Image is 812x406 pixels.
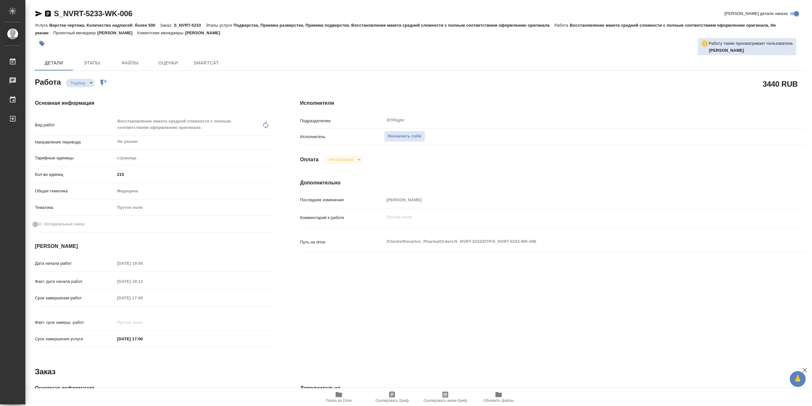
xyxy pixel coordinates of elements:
div: Подбор [324,155,363,164]
p: Комментарий к работе [300,215,384,221]
span: Этапы [77,59,107,67]
p: Вид работ [35,122,115,128]
p: Факт. дата начала работ [35,278,115,285]
p: [PERSON_NAME] [185,30,225,35]
button: Подбор [69,80,87,86]
input: Пустое поле [115,293,170,303]
span: Нотариальный заказ [44,221,84,227]
textarea: /Clients/Novartos_Pharma/Orders/S_NVRT-5233/DTP/S_NVRT-5233-WK-006 [384,236,763,247]
p: Тематика [35,204,115,211]
h4: Оплата [300,156,319,163]
input: ✎ Введи что-нибудь [115,334,170,343]
p: Дата начала работ [35,260,115,267]
h4: Дополнительно [300,384,805,392]
span: Назначить себя [388,133,421,140]
p: Срок завершения услуги [35,336,115,342]
p: Этапы услуги [206,23,234,28]
h4: Исполнители [300,99,805,107]
p: Проектный менеджер [53,30,97,35]
p: Факт. срок заверш. работ [35,319,115,326]
button: Добавить тэг [35,37,49,50]
p: Подверстка, Приемка разверстки, Приемка подверстки, Восстановление макета средней сложности с пол... [233,23,554,28]
span: [PERSON_NAME] детали заказа [724,10,788,17]
p: Исполнитель [300,134,384,140]
p: Тарифные единицы [35,155,115,161]
span: Скопировать бриф [375,398,409,403]
h4: Дополнительно [300,179,805,187]
span: Детали [39,59,69,67]
div: Пустое поле [115,202,275,213]
button: Скопировать мини-бриф [419,388,472,406]
span: Файлы [115,59,145,67]
button: Обновить файлы [472,388,525,406]
span: 🙏 [792,372,803,386]
div: Пустое поле [117,204,267,211]
p: Услуга [35,23,49,28]
p: Общая тематика [35,188,115,194]
div: страница [115,153,275,163]
h2: Заказ [35,367,56,377]
p: Подразделение [300,118,384,124]
button: Скопировать ссылку для ЯМессенджера [35,10,43,17]
span: Папка на Drive [326,398,352,403]
button: Скопировать ссылку [44,10,52,17]
button: Не оплачена [327,157,355,162]
input: Пустое поле [115,259,170,268]
h4: Основная информация [35,99,275,107]
span: Оценки [153,59,183,67]
p: Последнее изменение [300,197,384,203]
div: Медицина [115,186,275,196]
span: Обновить файлы [483,398,514,403]
p: Срок завершения работ [35,295,115,301]
input: Пустое поле [115,277,170,286]
h2: 3440 RUB [763,78,798,89]
div: Подбор [66,79,95,87]
h2: Работа [35,76,61,87]
button: 🙏 [790,371,806,387]
b: [PERSON_NAME] [709,48,744,53]
h4: Основная информация [35,384,275,392]
button: Скопировать бриф [365,388,419,406]
input: ✎ Введи что-нибудь [115,170,275,179]
p: S_NVRT-5233 [174,23,206,28]
span: SmartCat [191,59,221,67]
p: Работу также просматривает пользователь [709,40,793,47]
p: Путь на drive [300,239,384,245]
p: [PERSON_NAME] [97,30,137,35]
button: Назначить себя [384,131,425,142]
p: Клиентские менеджеры [137,30,185,35]
button: Папка на Drive [312,388,365,406]
a: S_NVRT-5233-WK-006 [54,9,132,18]
h4: [PERSON_NAME] [35,243,275,250]
input: Пустое поле [115,318,170,327]
p: Крамник Артём [709,47,793,54]
p: Работа [554,23,570,28]
p: Направление перевода [35,139,115,145]
span: Скопировать мини-бриф [423,398,467,403]
p: Кол-во единиц [35,171,115,178]
p: Заказ: [160,23,174,28]
input: Пустое поле [384,195,763,204]
p: Верстка чертежа. Количество надписей: более 500 [49,23,160,28]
